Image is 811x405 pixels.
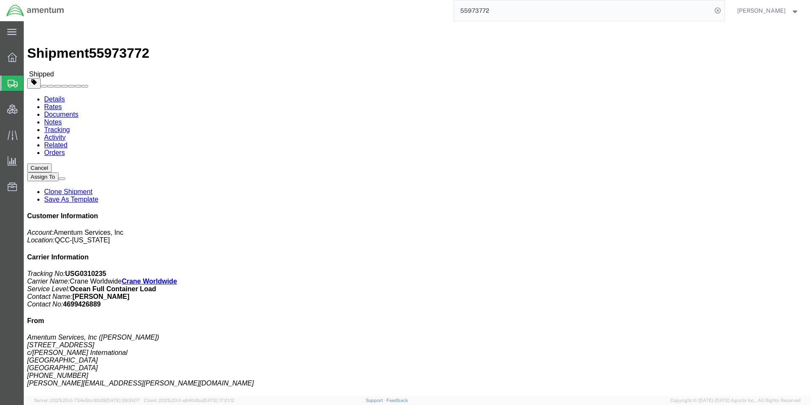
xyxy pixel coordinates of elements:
a: Support [366,398,387,403]
span: Jason Martin [737,6,786,15]
img: logo [6,4,64,17]
span: Server: 2025.20.0-734e5bc92d9 [34,398,140,403]
span: [DATE] 09:51:07 [106,398,140,403]
span: [DATE] 17:21:12 [203,398,235,403]
iframe: FS Legacy Container [24,21,811,396]
input: Search for shipment number, reference number [454,0,712,21]
span: Client: 2025.20.0-e640dba [144,398,235,403]
span: Copyright © [DATE]-[DATE] Agistix Inc., All Rights Reserved [670,397,801,404]
a: Feedback [386,398,408,403]
button: [PERSON_NAME] [737,6,800,16]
